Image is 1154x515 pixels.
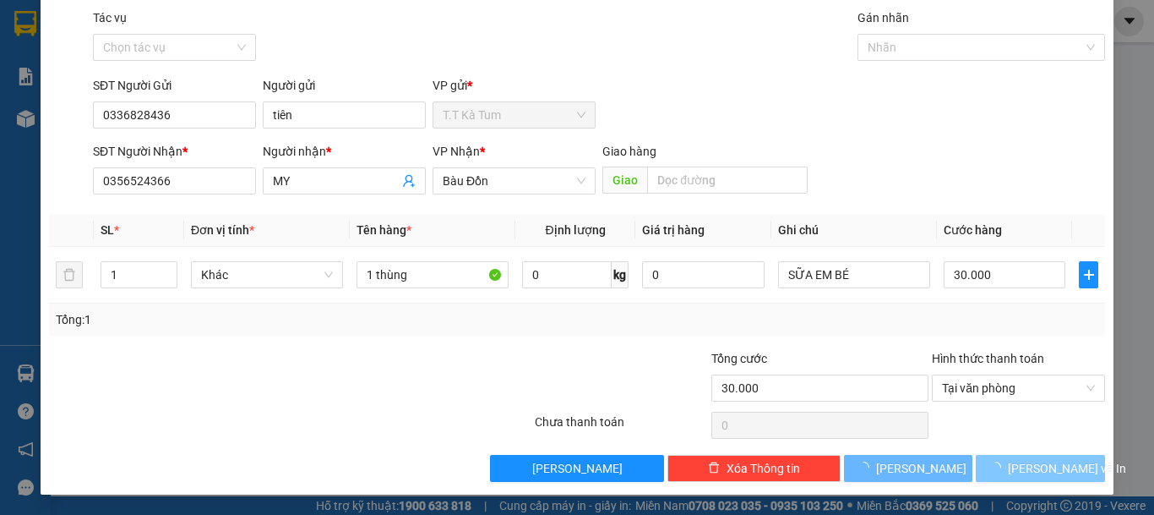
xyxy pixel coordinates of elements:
span: Nhận: [161,16,202,34]
span: kg [612,261,629,288]
div: SĐT Người Nhận [93,142,256,161]
span: Khác [201,262,333,288]
span: Giao [602,167,647,194]
span: Giá trị hàng [642,223,705,237]
div: Chưa thanh toán [533,413,710,442]
span: CC : [159,93,182,111]
div: Người gửi [263,76,426,95]
label: Tác vụ [93,11,127,25]
input: VD: Bàn, Ghế [357,261,509,288]
div: Tổng: 1 [56,310,447,329]
div: Người nhận [263,142,426,161]
button: [PERSON_NAME] [490,455,663,482]
button: [PERSON_NAME] [844,455,973,482]
span: Bàu Đồn [443,168,585,194]
span: Gửi: [14,16,41,34]
span: Cước hàng [944,223,1002,237]
th: Ghi chú [771,214,937,247]
span: Định lượng [545,223,605,237]
span: plus [1080,268,1097,282]
button: delete [56,261,83,288]
button: deleteXóa Thông tin [667,455,841,482]
div: 0969727583 [14,55,150,79]
span: [PERSON_NAME] [876,459,966,478]
div: VP gửi [433,76,596,95]
label: Hình thức thanh toán [932,352,1044,365]
div: yến [161,35,297,55]
div: 30.000 [159,89,299,112]
input: 0 [642,261,764,288]
span: Đơn vị tính [191,223,254,237]
span: Tên hàng [357,223,411,237]
input: Dọc đường [647,167,808,194]
button: [PERSON_NAME] và In [976,455,1105,482]
input: Ghi Chú [778,261,930,288]
button: plus [1079,261,1098,288]
div: HUỆ [14,35,150,55]
span: loading [857,462,876,474]
div: An Sương [161,14,297,35]
div: 0975786052 [161,55,297,79]
span: loading [989,462,1008,474]
label: Gán nhãn [857,11,909,25]
span: VP Nhận [433,145,480,158]
div: T.T Kà Tum [14,14,150,35]
span: [PERSON_NAME] [532,459,623,478]
span: delete [708,462,720,475]
span: user-add [402,174,416,188]
div: SĐT Người Gửi [93,76,256,95]
div: Tên hàng: bọc ( : 1 ) [14,123,297,144]
span: Tổng cước [711,352,767,365]
span: T.T Kà Tum [443,102,585,128]
span: Xóa Thông tin [727,459,800,478]
span: SL [144,121,166,145]
span: Tại văn phòng [942,375,1095,401]
span: [PERSON_NAME] và In [1008,459,1126,478]
span: Giao hàng [602,145,656,158]
span: SL [101,223,114,237]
